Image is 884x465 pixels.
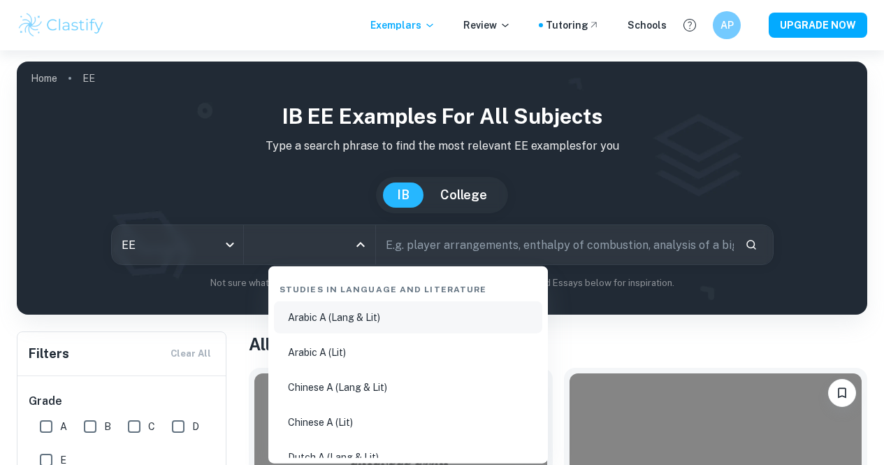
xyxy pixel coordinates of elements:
div: EE [112,225,243,264]
h1: IB EE examples for all subjects [28,101,856,132]
li: Chinese A (Lit) [274,406,542,438]
button: College [426,183,501,208]
button: Search [739,233,763,257]
h6: AP [719,17,735,33]
div: Studies in Language and Literature [274,272,542,301]
li: Arabic A (Lit) [274,336,542,369]
a: Home [31,69,57,88]
input: E.g. player arrangements, enthalpy of combustion, analysis of a big city... [376,225,734,264]
button: UPGRADE NOW [769,13,867,38]
span: B [104,419,111,434]
img: profile cover [17,62,867,315]
p: Type a search phrase to find the most relevant EE examples for you [28,138,856,155]
p: EE [82,71,95,86]
li: Chinese A (Lang & Lit) [274,371,542,403]
span: D [192,419,199,434]
h6: Grade [29,393,216,410]
button: IB [383,183,423,208]
a: Schools [628,17,667,33]
button: Help and Feedback [678,13,702,37]
p: Not sure what to search for? You can always look through our example Extended Essays below for in... [28,276,856,290]
p: Review [463,17,511,33]
button: Bookmark [828,379,856,407]
span: C [148,419,155,434]
span: A [60,419,67,434]
img: Clastify logo [17,11,106,39]
a: Tutoring [546,17,600,33]
li: Arabic A (Lang & Lit) [274,301,542,334]
h6: Filters [29,344,69,364]
p: Exemplars [370,17,435,33]
button: Close [351,235,370,255]
button: AP [713,11,741,39]
h1: All EE Examples [249,331,867,357]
